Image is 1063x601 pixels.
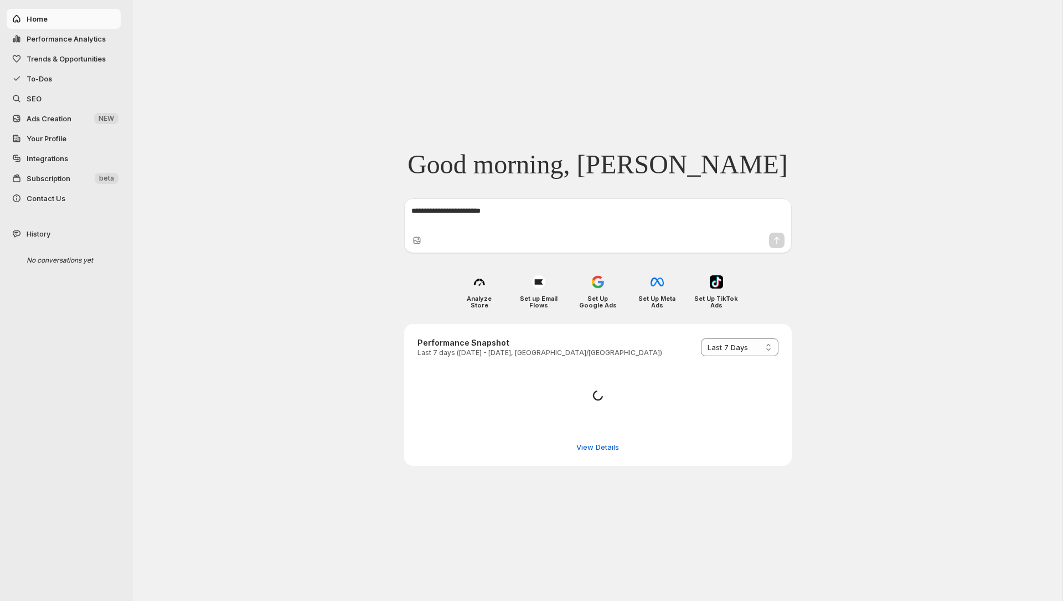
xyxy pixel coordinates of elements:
[407,148,788,181] span: Good morning, [PERSON_NAME]
[27,228,50,239] span: History
[7,188,121,208] button: Contact Us
[694,295,738,309] h4: Set Up TikTok Ads
[27,154,68,163] span: Integrations
[457,295,501,309] h4: Analyze Store
[27,174,70,183] span: Subscription
[99,114,114,123] span: NEW
[27,114,71,123] span: Ads Creation
[7,49,121,69] button: Trends & Opportunities
[27,134,66,143] span: Your Profile
[27,14,48,23] span: Home
[18,250,123,270] div: No conversations yet
[27,74,52,83] span: To-Dos
[635,295,679,309] h4: Set Up Meta Ads
[7,168,121,188] button: Subscription
[7,29,121,49] button: Performance Analytics
[27,54,106,63] span: Trends & Opportunities
[473,275,486,289] img: Analyze Store icon
[651,275,664,289] img: Set Up Meta Ads icon
[7,9,121,29] button: Home
[417,337,662,348] h3: Performance Snapshot
[27,194,65,203] span: Contact Us
[710,275,723,289] img: Set Up TikTok Ads icon
[576,441,619,453] span: View Details
[417,348,662,357] p: Last 7 days ([DATE] - [DATE], [GEOGRAPHIC_DATA]/[GEOGRAPHIC_DATA])
[7,109,121,129] button: Ads Creation
[7,129,121,148] a: Your Profile
[27,94,42,103] span: SEO
[7,148,121,168] a: Integrations
[7,69,121,89] button: To-Dos
[591,275,605,289] img: Set Up Google Ads icon
[532,275,545,289] img: Set up Email Flows icon
[99,174,114,183] span: beta
[7,89,121,109] a: SEO
[570,438,626,456] button: View detailed performance
[411,235,422,246] button: Upload image
[517,295,560,309] h4: Set up Email Flows
[576,295,620,309] h4: Set Up Google Ads
[27,34,106,43] span: Performance Analytics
